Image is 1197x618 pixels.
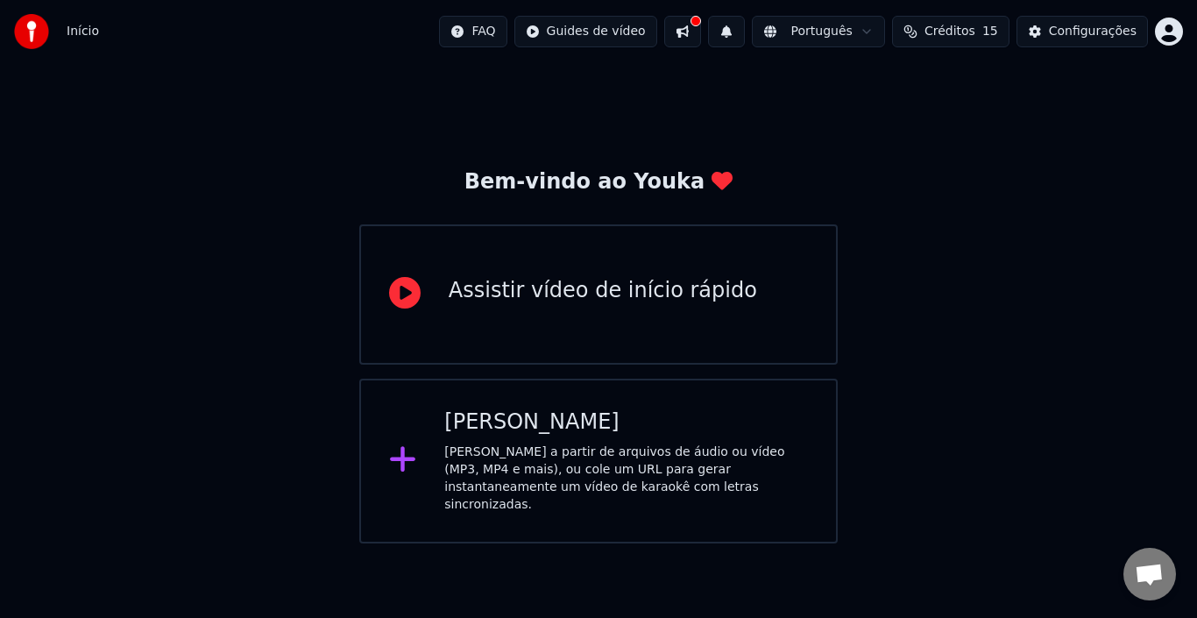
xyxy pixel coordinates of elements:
[982,23,998,40] span: 15
[444,408,808,437] div: [PERSON_NAME]
[67,23,99,40] span: Início
[444,444,808,514] div: [PERSON_NAME] a partir de arquivos de áudio ou vídeo (MP3, MP4 e mais), ou cole um URL para gerar...
[464,168,733,196] div: Bem-vindo ao Youka
[439,16,506,47] button: FAQ
[449,277,757,305] div: Assistir vídeo de início rápido
[14,14,49,49] img: youka
[67,23,99,40] nav: breadcrumb
[892,16,1009,47] button: Créditos15
[1049,23,1137,40] div: Configurações
[1016,16,1148,47] button: Configurações
[514,16,657,47] button: Guides de vídeo
[924,23,975,40] span: Créditos
[1123,548,1176,600] a: Bate-papo aberto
